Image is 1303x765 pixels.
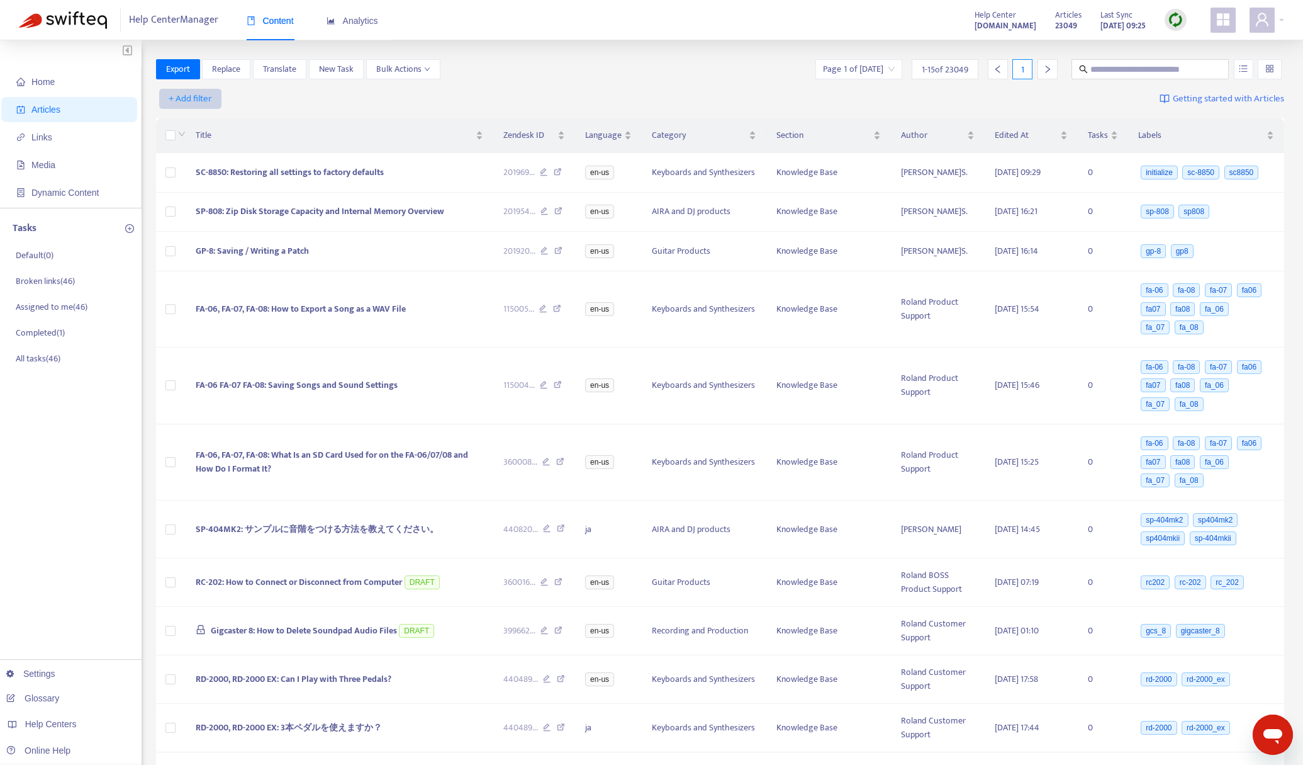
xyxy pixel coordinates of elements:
span: Labels [1138,128,1264,142]
span: Help Center Manager [129,8,218,32]
td: Knowledge Base [766,607,891,655]
span: FA-06 FA-07 FA-08: Saving Songs and Sound Settings [196,378,398,392]
iframe: メッセージングウィンドウを開くボタン [1253,715,1293,755]
button: Bulk Actionsdown [366,59,440,79]
span: gp8 [1171,244,1194,258]
span: 1 - 15 of 23049 [922,63,968,76]
span: [DATE] 15:54 [995,302,1039,316]
span: fa_07 [1141,473,1170,487]
span: fa-06 [1141,360,1168,374]
span: Articles [1055,8,1082,22]
td: Guitar Products [642,558,766,607]
img: Swifteq [19,11,107,29]
span: fa_06 [1200,378,1229,392]
span: Last Sync [1100,8,1132,22]
span: fa07 [1141,378,1165,392]
p: Tasks [13,221,36,236]
td: 0 [1078,232,1128,271]
td: Roland Product Support [891,348,985,424]
td: 0 [1078,655,1128,704]
th: Labels [1128,118,1284,153]
td: [PERSON_NAME]S. [891,232,985,271]
span: sp-404mk2 [1141,513,1188,527]
td: ja [575,501,642,558]
span: SC-8850: Restoring all settings to factory defaults [196,165,384,179]
img: sync.dc5367851b00ba804db3.png [1168,12,1183,28]
span: fa-08 [1173,436,1200,450]
span: gp-8 [1141,244,1166,258]
span: sp404mkii [1141,531,1185,545]
td: 0 [1078,558,1128,607]
span: rd-2000_ex [1182,672,1230,686]
td: Knowledge Base [766,655,891,704]
span: en-us [585,244,614,258]
span: Analytics [327,16,378,26]
td: Knowledge Base [766,424,891,501]
span: sc-8850 [1182,166,1219,179]
button: Replace [202,59,250,79]
td: Roland Customer Support [891,607,985,655]
span: Help Center [975,8,1016,22]
td: 0 [1078,153,1128,193]
span: fa-08 [1173,283,1200,297]
span: home [16,77,25,86]
span: RD-2000, RD-2000 EX: Can I Play with Three Pedals? [196,672,391,686]
span: Gigcaster 8: How to Delete Soundpad Audio Files [211,623,397,638]
span: Category [652,128,746,142]
p: Completed ( 1 ) [16,326,65,339]
span: 440489 ... [503,672,538,686]
span: DRAFT [399,624,434,638]
span: fa06 [1237,360,1261,374]
span: Articles [31,105,60,115]
p: All tasks ( 46 ) [16,352,60,365]
span: Zendesk ID [503,128,556,142]
td: [PERSON_NAME]S. [891,153,985,193]
span: Dynamic Content [31,188,99,198]
span: fa_08 [1175,320,1204,334]
span: FA-06, FA-07, FA-08: What Is an SD Card Used for on the FA-06/07/08 and How Do I Format It? [196,448,468,476]
th: Section [766,118,891,153]
td: Knowledge Base [766,271,891,348]
span: fa_06 [1200,302,1229,316]
span: Author [901,128,965,142]
th: Category [642,118,766,153]
span: sp-404mkii [1190,531,1236,545]
td: Keyboards and Synthesizers [642,704,766,752]
td: 0 [1078,501,1128,558]
span: [DATE] 15:25 [995,455,1039,469]
td: Recording and Production [642,607,766,655]
span: fa_08 [1175,397,1204,411]
span: rd-2000_ex [1182,721,1230,735]
td: Roland Product Support [891,424,985,501]
span: user [1255,12,1270,27]
span: + Add filter [169,91,212,106]
span: 115004 ... [503,378,535,392]
span: sp-808 [1141,205,1174,218]
span: fa-07 [1205,360,1232,374]
span: 440489 ... [503,721,538,735]
span: en-us [585,378,614,392]
span: account-book [16,105,25,114]
th: Language [575,118,642,153]
span: appstore [1216,12,1231,27]
span: book [247,16,255,25]
a: [DOMAIN_NAME] [975,18,1036,33]
td: Knowledge Base [766,501,891,558]
span: 399662 ... [503,624,535,638]
span: rd-2000 [1141,721,1177,735]
span: [DATE] 09:29 [995,165,1041,179]
span: container [16,188,25,197]
button: unordered-list [1234,59,1253,79]
a: Glossary [6,693,59,703]
span: [DATE] 17:44 [995,720,1039,735]
span: fa08 [1170,378,1195,392]
span: rc202 [1141,575,1170,589]
a: Online Help [6,745,70,756]
span: fa-07 [1205,436,1232,450]
span: Edited At [995,128,1058,142]
span: Tasks [1088,128,1108,142]
td: [PERSON_NAME]S. [891,193,985,232]
td: Keyboards and Synthesizers [642,348,766,424]
span: en-us [585,624,614,638]
span: Media [31,160,55,170]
